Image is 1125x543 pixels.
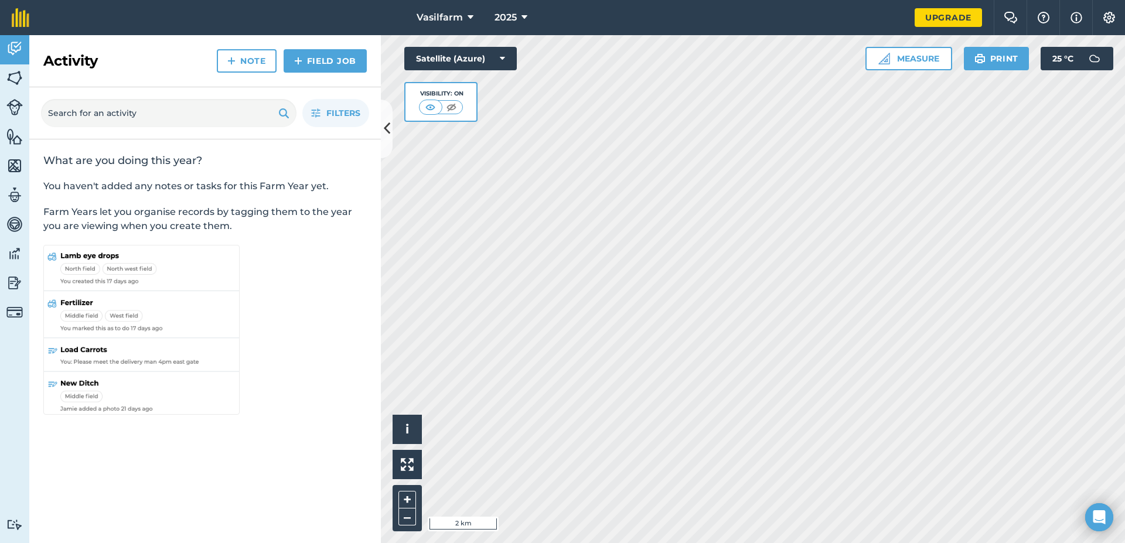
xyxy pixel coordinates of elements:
[495,11,517,25] span: 2025
[284,49,367,73] a: Field Job
[6,304,23,320] img: svg+xml;base64,PD94bWwgdmVyc2lvbj0iMS4wIiBlbmNvZGluZz0idXRmLTgiPz4KPCEtLSBHZW5lcmF0b3I6IEFkb2JlIE...
[6,157,23,175] img: svg+xml;base64,PHN2ZyB4bWxucz0iaHR0cDovL3d3dy53My5vcmcvMjAwMC9zdmciIHdpZHRoPSI1NiIgaGVpZ2h0PSI2MC...
[419,89,463,98] div: Visibility: On
[865,47,952,70] button: Measure
[278,106,289,120] img: svg+xml;base64,PHN2ZyB4bWxucz0iaHR0cDovL3d3dy53My5vcmcvMjAwMC9zdmciIHdpZHRoPSIxOSIgaGVpZ2h0PSIyNC...
[1004,12,1018,23] img: Two speech bubbles overlapping with the left bubble in the forefront
[423,101,438,113] img: svg+xml;base64,PHN2ZyB4bWxucz0iaHR0cDovL3d3dy53My5vcmcvMjAwMC9zdmciIHdpZHRoPSI1MCIgaGVpZ2h0PSI0MC...
[1085,503,1113,531] div: Open Intercom Messenger
[1071,11,1082,25] img: svg+xml;base64,PHN2ZyB4bWxucz0iaHR0cDovL3d3dy53My5vcmcvMjAwMC9zdmciIHdpZHRoPSIxNyIgaGVpZ2h0PSIxNy...
[405,422,409,436] span: i
[964,47,1029,70] button: Print
[6,99,23,115] img: svg+xml;base64,PD94bWwgdmVyc2lvbj0iMS4wIiBlbmNvZGluZz0idXRmLTgiPz4KPCEtLSBHZW5lcmF0b3I6IEFkb2JlIE...
[43,179,367,193] p: You haven't added any notes or tasks for this Farm Year yet.
[404,47,517,70] button: Satellite (Azure)
[6,40,23,57] img: svg+xml;base64,PD94bWwgdmVyc2lvbj0iMS4wIiBlbmNvZGluZz0idXRmLTgiPz4KPCEtLSBHZW5lcmF0b3I6IEFkb2JlIE...
[43,52,98,70] h2: Activity
[1052,47,1073,70] span: 25 ° C
[41,99,296,127] input: Search for an activity
[393,415,422,444] button: i
[6,186,23,204] img: svg+xml;base64,PD94bWwgdmVyc2lvbj0iMS4wIiBlbmNvZGluZz0idXRmLTgiPz4KPCEtLSBHZW5lcmF0b3I6IEFkb2JlIE...
[444,101,459,113] img: svg+xml;base64,PHN2ZyB4bWxucz0iaHR0cDovL3d3dy53My5vcmcvMjAwMC9zdmciIHdpZHRoPSI1MCIgaGVpZ2h0PSI0MC...
[1102,12,1116,23] img: A cog icon
[401,458,414,471] img: Four arrows, one pointing top left, one top right, one bottom right and the last bottom left
[302,99,369,127] button: Filters
[6,216,23,233] img: svg+xml;base64,PD94bWwgdmVyc2lvbj0iMS4wIiBlbmNvZGluZz0idXRmLTgiPz4KPCEtLSBHZW5lcmF0b3I6IEFkb2JlIE...
[6,128,23,145] img: svg+xml;base64,PHN2ZyB4bWxucz0iaHR0cDovL3d3dy53My5vcmcvMjAwMC9zdmciIHdpZHRoPSI1NiIgaGVpZ2h0PSI2MC...
[43,205,367,233] p: Farm Years let you organise records by tagging them to the year you are viewing when you create t...
[878,53,890,64] img: Ruler icon
[43,153,367,168] h2: What are you doing this year?
[227,54,236,68] img: svg+xml;base64,PHN2ZyB4bWxucz0iaHR0cDovL3d3dy53My5vcmcvMjAwMC9zdmciIHdpZHRoPSIxNCIgaGVpZ2h0PSIyNC...
[326,107,360,119] span: Filters
[1083,47,1106,70] img: svg+xml;base64,PD94bWwgdmVyc2lvbj0iMS4wIiBlbmNvZGluZz0idXRmLTgiPz4KPCEtLSBHZW5lcmF0b3I6IEFkb2JlIE...
[398,491,416,508] button: +
[1041,47,1113,70] button: 25 °C
[12,8,29,27] img: fieldmargin Logo
[417,11,463,25] span: Vasilfarm
[6,245,23,262] img: svg+xml;base64,PD94bWwgdmVyc2lvbj0iMS4wIiBlbmNvZGluZz0idXRmLTgiPz4KPCEtLSBHZW5lcmF0b3I6IEFkb2JlIE...
[1037,12,1051,23] img: A question mark icon
[294,54,302,68] img: svg+xml;base64,PHN2ZyB4bWxucz0iaHR0cDovL3d3dy53My5vcmcvMjAwMC9zdmciIHdpZHRoPSIxNCIgaGVpZ2h0PSIyNC...
[6,69,23,87] img: svg+xml;base64,PHN2ZyB4bWxucz0iaHR0cDovL3d3dy53My5vcmcvMjAwMC9zdmciIHdpZHRoPSI1NiIgaGVpZ2h0PSI2MC...
[217,49,277,73] a: Note
[6,519,23,530] img: svg+xml;base64,PD94bWwgdmVyc2lvbj0iMS4wIiBlbmNvZGluZz0idXRmLTgiPz4KPCEtLSBHZW5lcmF0b3I6IEFkb2JlIE...
[915,8,982,27] a: Upgrade
[974,52,986,66] img: svg+xml;base64,PHN2ZyB4bWxucz0iaHR0cDovL3d3dy53My5vcmcvMjAwMC9zdmciIHdpZHRoPSIxOSIgaGVpZ2h0PSIyNC...
[398,508,416,525] button: –
[6,274,23,292] img: svg+xml;base64,PD94bWwgdmVyc2lvbj0iMS4wIiBlbmNvZGluZz0idXRmLTgiPz4KPCEtLSBHZW5lcmF0b3I6IEFkb2JlIE...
